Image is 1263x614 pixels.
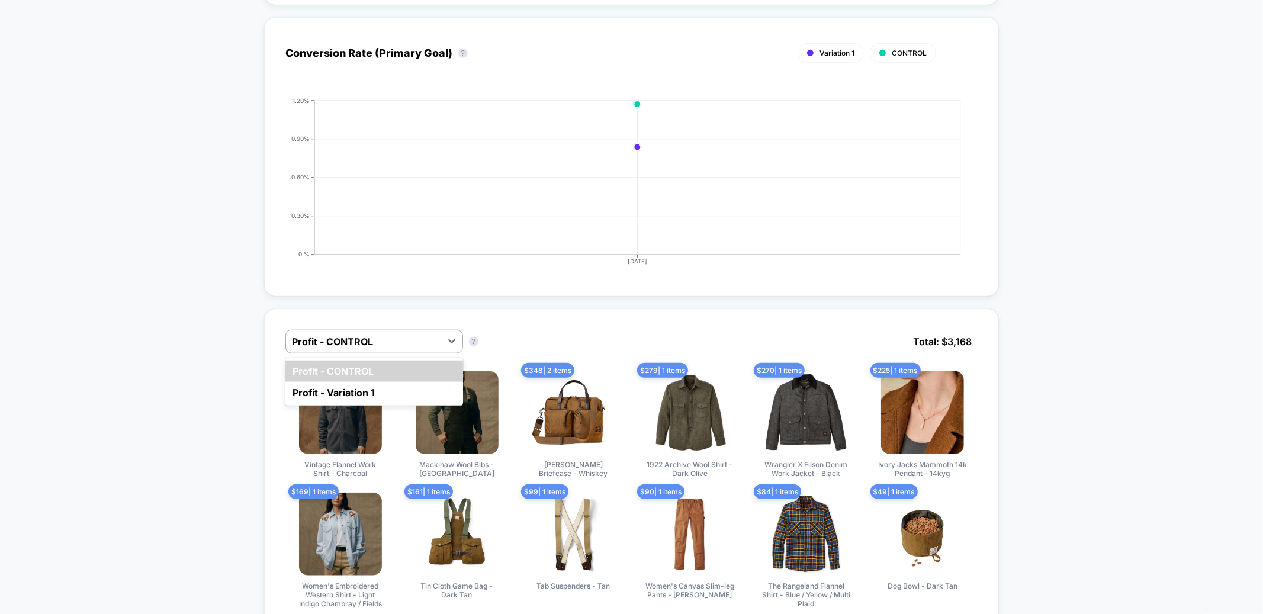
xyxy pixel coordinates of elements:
span: Ivory Jacks Mammoth 14k Pendant - 14kyg [878,460,967,478]
span: $ 348 | 2 items [521,363,574,378]
tspan: 1.20% [293,97,310,104]
span: Dog Bowl - Dark Tan [888,581,957,590]
span: $ 161 | 1 items [404,484,453,499]
span: Women's Canvas Slim-leg Pants - [PERSON_NAME] [645,581,734,599]
div: Profit - CONTROL [285,361,463,382]
span: 1922 Archive Wool Shirt - Dark Olive [645,460,734,478]
img: Women's Canvas Slim-leg Pants - Partridge [648,493,731,576]
img: Vintage Flannel Work Shirt - Charcoal [299,371,382,454]
img: The Rangeland Flannel Shirt - Blue / Yellow / Multi Plaid [764,493,847,576]
span: Vintage Flannel Work Shirt - Charcoal [296,460,385,478]
img: Ivory Jacks Mammoth 14k Pendant - 14kyg [881,371,964,454]
span: $ 49 | 1 items [870,484,918,499]
div: Profit - Variation 1 [285,382,463,403]
tspan: 0.60% [291,173,310,181]
span: CONTROL [892,49,927,57]
img: Wrangler X Filson Denim Work Jacket - Black [764,371,847,454]
span: $ 225 | 1 items [870,363,921,378]
span: Variation 1 [819,49,854,57]
img: Tin Cloth Game Bag - Dark Tan [416,493,499,576]
tspan: 0.90% [291,135,310,142]
div: CONVERSION_RATE [274,98,966,275]
span: Tab Suspenders - Tan [536,581,610,590]
img: Tab Suspenders - Tan [532,493,615,576]
tspan: 0 % [298,250,310,258]
tspan: 0.30% [291,212,310,219]
span: $ 99 | 1 items [521,484,568,499]
img: Dog Bowl - Dark Tan [881,493,964,576]
img: 1922 Archive Wool Shirt - Dark Olive [648,371,731,454]
span: Tin Cloth Game Bag - Dark Tan [413,581,502,599]
span: $ 169 | 1 items [288,484,339,499]
span: $ 90 | 1 items [637,484,684,499]
img: Mackinaw Wool Bibs - Forest Green [416,371,499,454]
span: Total: $ 3,168 [907,330,978,353]
button: ? [458,49,468,58]
span: [PERSON_NAME] Briefcase - Whiskey [529,460,618,478]
span: $ 270 | 1 items [754,363,805,378]
span: Mackinaw Wool Bibs - [GEOGRAPHIC_DATA] [413,460,502,478]
tspan: [DATE] [628,258,647,265]
span: $ 84 | 1 items [754,484,801,499]
span: $ 279 | 1 items [637,363,688,378]
button: ? [469,337,478,346]
span: The Rangeland Flannel Shirt - Blue / Yellow / Multi Plaid [761,581,850,608]
span: Women's Embroidered Western Shirt - Light Indigo Chambray / Fields [296,581,385,608]
img: Women's Embroidered Western Shirt - Light Indigo Chambray / Fields [299,493,382,576]
img: Dryden Briefcase - Whiskey [532,371,615,454]
span: Wrangler X Filson Denim Work Jacket - Black [761,460,850,478]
